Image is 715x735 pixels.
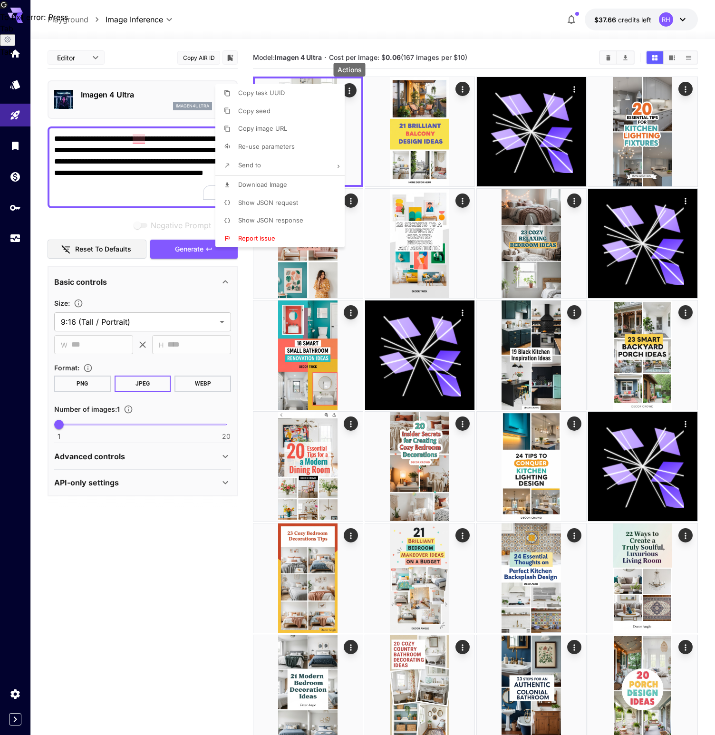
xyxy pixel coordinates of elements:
[238,161,261,169] span: Send to
[238,107,271,115] span: Copy seed
[334,63,366,77] div: Actions
[238,234,275,242] span: Report issue
[238,89,285,97] span: Copy task UUID
[238,181,287,188] span: Download Image
[238,199,298,206] span: Show JSON request
[238,125,287,132] span: Copy image URL
[238,216,303,224] span: Show JSON response
[238,143,295,150] span: Re-use parameters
